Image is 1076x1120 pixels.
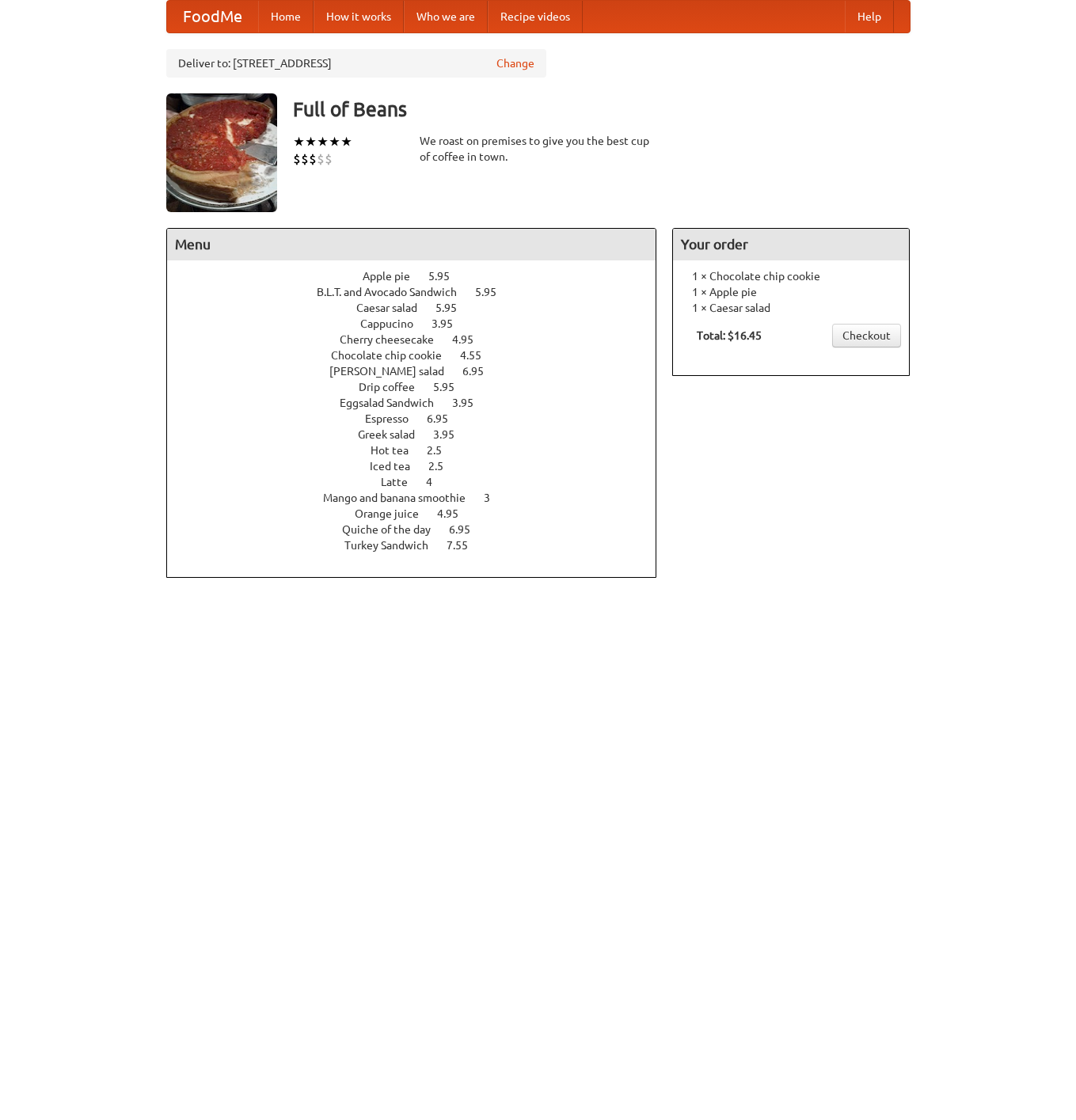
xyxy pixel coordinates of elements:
[427,444,458,457] span: 2.5
[305,133,317,150] li: ★
[697,329,762,342] b: Total: $16.45
[317,286,473,298] span: B.L.T. and Avocado Sandwich
[344,539,444,552] span: Turkey Sandwich
[167,229,656,260] h4: Menu
[314,1,404,32] a: How it works
[381,476,424,488] span: Latte
[370,460,473,473] a: Iced tea 2.5
[363,270,426,283] span: Apple pie
[681,268,901,284] li: 1 × Chocolate chip cookie
[673,229,909,260] h4: Your order
[340,333,503,346] a: Cherry cheesecake 4.95
[331,349,511,362] a: Chocolate chip cookie 4.55
[317,286,526,298] a: B.L.T. and Avocado Sandwich 5.95
[435,302,473,314] span: 5.95
[432,317,469,330] span: 3.95
[317,133,329,150] li: ★
[452,333,489,346] span: 4.95
[365,412,477,425] a: Espresso 6.95
[166,49,546,78] div: Deliver to: [STREET_ADDRESS]
[427,412,464,425] span: 6.95
[460,349,497,362] span: 4.55
[293,93,911,125] h3: Full of Beans
[433,428,470,441] span: 3.95
[293,133,305,150] li: ★
[681,284,901,300] li: 1 × Apple pie
[258,1,314,32] a: Home
[437,507,474,520] span: 4.95
[475,286,512,298] span: 5.95
[355,507,435,520] span: Orange juice
[323,492,519,504] a: Mango and banana smoothie 3
[358,428,484,441] a: Greek salad 3.95
[462,365,500,378] span: 6.95
[166,93,277,212] img: angular.jpg
[381,476,462,488] a: Latte 4
[832,324,901,347] a: Checkout
[309,150,317,168] li: $
[342,523,500,536] a: Quiche of the day 6.95
[301,150,309,168] li: $
[488,1,583,32] a: Recipe videos
[371,444,424,457] span: Hot tea
[428,460,459,473] span: 2.5
[360,317,429,330] span: Cappucino
[370,460,426,473] span: Iced tea
[340,397,450,409] span: Eggsalad Sandwich
[449,523,486,536] span: 6.95
[356,302,486,314] a: Caesar salad 5.95
[340,397,503,409] a: Eggsalad Sandwich 3.95
[340,333,450,346] span: Cherry cheesecake
[325,150,333,168] li: $
[452,397,489,409] span: 3.95
[329,365,460,378] span: [PERSON_NAME] salad
[167,1,258,32] a: FoodMe
[329,133,340,150] li: ★
[681,300,901,316] li: 1 × Caesar salad
[496,55,534,71] a: Change
[360,317,482,330] a: Cappucino 3.95
[365,412,424,425] span: Espresso
[340,133,352,150] li: ★
[484,492,506,504] span: 3
[363,270,479,283] a: Apple pie 5.95
[433,381,470,393] span: 5.95
[331,349,458,362] span: Chocolate chip cookie
[356,302,433,314] span: Caesar salad
[355,507,488,520] a: Orange juice 4.95
[317,150,325,168] li: $
[344,539,497,552] a: Turkey Sandwich 7.55
[447,539,484,552] span: 7.55
[323,492,481,504] span: Mango and banana smoothie
[359,381,484,393] a: Drip coffee 5.95
[329,365,513,378] a: [PERSON_NAME] salad 6.95
[845,1,894,32] a: Help
[426,476,448,488] span: 4
[342,523,447,536] span: Quiche of the day
[293,150,301,168] li: $
[404,1,488,32] a: Who we are
[371,444,471,457] a: Hot tea 2.5
[428,270,466,283] span: 5.95
[359,381,431,393] span: Drip coffee
[358,428,431,441] span: Greek salad
[420,133,657,165] div: We roast on premises to give you the best cup of coffee in town.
